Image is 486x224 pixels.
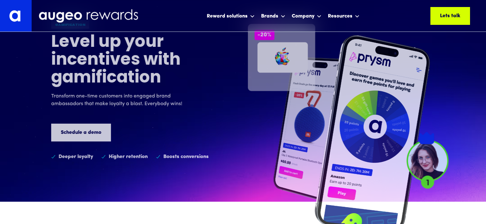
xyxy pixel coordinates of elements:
[261,12,278,20] div: Brands
[51,124,111,141] a: Schedule a demo
[51,92,198,108] p: Transform one-time customers into engaged brand ambassadors that make loyalty a blast. Everybody ...
[163,153,209,161] div: Boosts conversions
[58,153,93,161] div: Deeper loyalty
[430,7,470,25] a: Lets talk
[109,153,148,161] div: Higher retention
[326,7,361,24] div: Resources
[328,12,352,20] div: Resources
[51,34,211,87] h1: Level up your incentives with gamification
[292,12,314,20] div: Company
[259,7,287,24] div: Brands
[290,7,323,24] div: Company
[205,7,256,24] div: Reward solutions
[207,12,248,20] div: Reward solutions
